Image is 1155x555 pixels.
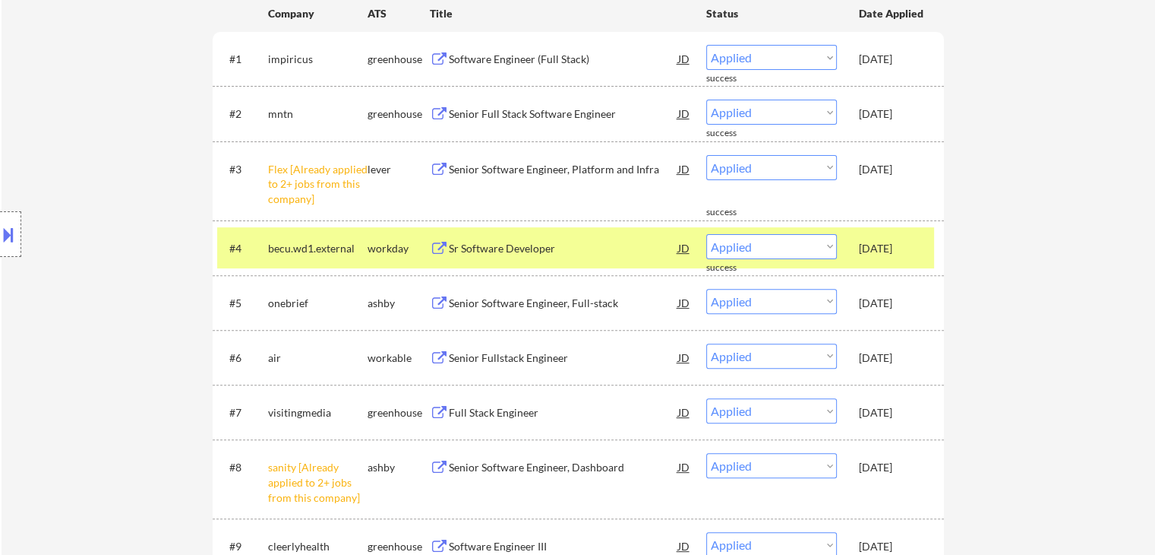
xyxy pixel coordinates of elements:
[677,453,692,480] div: JD
[368,241,430,256] div: workday
[449,539,678,554] div: Software Engineer III
[859,106,926,122] div: [DATE]
[268,539,368,554] div: cleerlyhealth
[368,296,430,311] div: ashby
[268,405,368,420] div: visitingmedia
[859,539,926,554] div: [DATE]
[368,52,430,67] div: greenhouse
[268,296,368,311] div: onebrief
[229,405,256,420] div: #7
[859,296,926,311] div: [DATE]
[268,350,368,366] div: air
[859,350,926,366] div: [DATE]
[229,460,256,475] div: #8
[368,539,430,554] div: greenhouse
[677,45,692,72] div: JD
[449,296,678,311] div: Senior Software Engineer, Full-stack
[268,106,368,122] div: mntn
[430,6,692,21] div: Title
[677,100,692,127] div: JD
[677,398,692,426] div: JD
[368,106,430,122] div: greenhouse
[268,241,368,256] div: becu.wd1.external
[368,162,430,177] div: lever
[706,72,767,85] div: success
[229,539,256,554] div: #9
[859,241,926,256] div: [DATE]
[449,162,678,177] div: Senior Software Engineer, Platform and Infra
[449,350,678,366] div: Senior Fullstack Engineer
[859,162,926,177] div: [DATE]
[706,127,767,140] div: success
[859,6,926,21] div: Date Applied
[368,6,430,21] div: ATS
[229,52,256,67] div: #1
[449,460,678,475] div: Senior Software Engineer, Dashboard
[859,405,926,420] div: [DATE]
[706,262,767,274] div: success
[268,162,368,207] div: Flex [Already applied to 2+ jobs from this company]
[677,155,692,182] div: JD
[859,460,926,475] div: [DATE]
[368,350,430,366] div: workable
[449,106,678,122] div: Senior Full Stack Software Engineer
[677,234,692,262] div: JD
[449,405,678,420] div: Full Stack Engineer
[859,52,926,67] div: [DATE]
[268,6,368,21] div: Company
[268,52,368,67] div: impiricus
[677,289,692,316] div: JD
[268,460,368,505] div: sanity [Already applied to 2+ jobs from this company]
[449,241,678,256] div: Sr Software Developer
[368,405,430,420] div: greenhouse
[368,460,430,475] div: ashby
[706,206,767,219] div: success
[449,52,678,67] div: Software Engineer (Full Stack)
[677,344,692,371] div: JD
